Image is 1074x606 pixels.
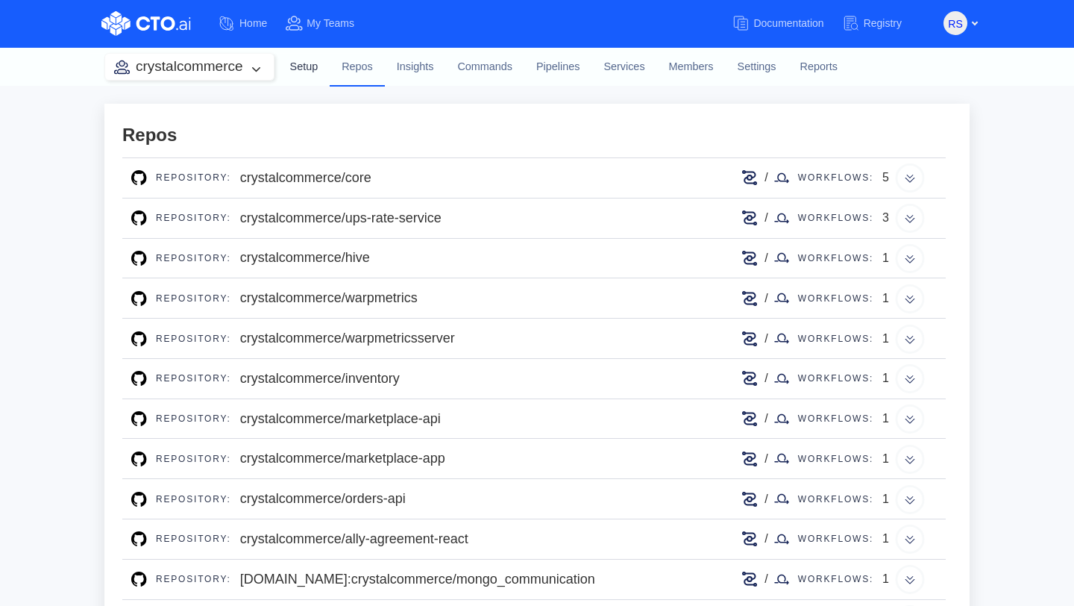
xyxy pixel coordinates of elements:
a: Pipelines [524,47,591,87]
a: My Teams [285,10,372,37]
div: Workflows: [789,488,882,510]
div: crystalcommerce/warpmetrics [240,288,418,308]
div: / [741,444,937,474]
div: 3 [882,209,889,227]
div: Repository: [147,166,240,189]
div: Repository: [147,528,240,550]
div: Workflows: [789,328,882,350]
div: Workflows: [789,568,882,590]
div: crystalcommerce/hive [240,248,370,268]
a: Settings [726,47,788,87]
div: crystalcommerce/orders-api [240,489,406,509]
div: Workflows: [789,407,882,430]
div: / [741,243,937,273]
a: Registry [842,10,920,37]
a: Repos [330,47,385,86]
a: Documentation [732,10,841,37]
div: / [741,324,937,354]
div: Repository: [147,207,240,229]
div: / [741,163,937,193]
div: 5 [882,169,889,187]
div: Repository: [147,407,240,430]
div: Repository: [147,287,240,310]
div: / [741,363,937,393]
div: Repository: [147,448,240,470]
span: Documentation [753,17,823,29]
a: Home [218,10,285,37]
button: rs [943,11,967,35]
div: Repository: [147,328,240,350]
div: 1 [882,490,889,508]
div: / [741,484,937,514]
div: 1 [882,249,889,267]
div: Repository: [147,568,240,590]
div: crystalcommerce/ally-agreement-react [240,529,468,549]
div: Workflows: [789,287,882,310]
div: Workflows: [789,448,882,470]
a: Services [591,47,656,87]
div: Workflows: [789,207,882,229]
div: Repository: [147,247,240,269]
span: rs [948,12,962,36]
div: crystalcommerce/ups-rate-service [240,208,442,228]
div: crystalcommerce/marketplace-app [240,449,445,469]
button: crystalcommerce [105,54,274,80]
div: Repository: [147,367,240,390]
div: Workflows: [789,166,882,189]
div: 1 [882,290,889,307]
span: My Teams [307,17,354,29]
div: 1 [882,330,889,348]
div: crystalcommerce/warpmetricsserver [240,328,455,349]
a: Commands [445,47,524,87]
span: Home [239,17,267,29]
div: crystalcommerce/marketplace-api [240,409,441,429]
div: crystalcommerce/inventory [240,369,400,389]
div: 1 [882,369,889,387]
a: Reports [788,47,850,87]
span: Registry [864,17,902,29]
div: 1 [882,570,889,588]
div: [DOMAIN_NAME]:crystalcommerce/mongo_communication [240,569,595,590]
div: / [741,524,937,554]
a: Setup [278,47,330,87]
div: / [741,564,937,594]
div: / [741,404,937,434]
div: 1 [882,450,889,468]
div: crystalcommerce/core [240,168,371,188]
img: CTO.ai Logo [101,11,191,36]
a: Insights [385,47,446,87]
div: 1 [882,410,889,428]
a: Members [657,47,726,87]
div: 1 [882,530,889,548]
div: Repository: [147,488,240,510]
div: Workflows: [789,367,882,390]
div: Workflows: [789,528,882,550]
div: Repos [122,122,946,158]
div: Workflows: [789,247,882,269]
div: / [741,203,937,233]
div: / [741,284,937,313]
